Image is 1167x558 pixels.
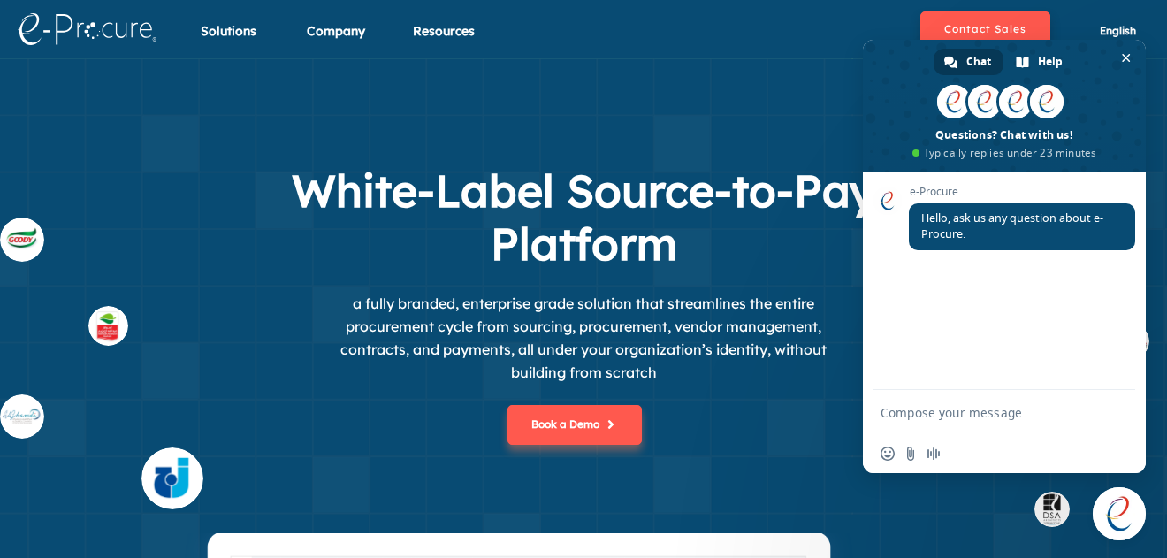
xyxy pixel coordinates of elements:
[1117,49,1135,67] span: Close chat
[927,447,941,461] span: Audio message
[413,22,475,62] div: Resources
[18,13,156,45] img: logo
[934,49,1003,75] div: Chat
[909,186,1135,198] span: e-Procure
[881,447,895,461] span: Insert an emoji
[920,11,1050,47] button: Contact Sales
[1005,49,1075,75] div: Help
[904,447,918,461] span: Send a file
[318,292,849,384] p: a fully branded, enterprise grade solution that streamlines the entire procurement cycle from sou...
[201,22,256,62] div: Solutions
[307,22,365,62] div: Company
[1034,492,1070,527] img: buyer_dsa.svg
[881,405,1089,421] textarea: Compose your message...
[1100,24,1136,37] span: English
[921,210,1103,241] span: Hello, ask us any question about e-Procure.
[1038,49,1063,75] span: Help
[230,164,937,271] h1: White-Label Source-to-Pay Platform
[1093,487,1146,540] div: Close chat
[507,405,642,445] button: Book a Demo
[88,306,128,346] img: supplier_othaim.svg
[141,447,203,509] img: supplier_4.svg
[966,49,991,75] span: Chat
